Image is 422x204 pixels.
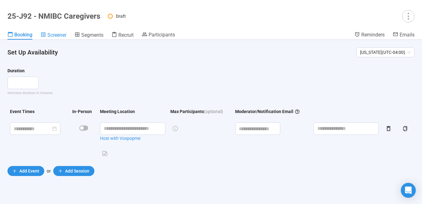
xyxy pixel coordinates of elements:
span: Add Session [65,168,89,174]
span: Booking [14,32,32,38]
span: Add Event [19,168,39,174]
span: plus [58,169,63,173]
a: Participants [142,31,175,39]
span: (optional) [204,108,223,115]
a: Booking [7,31,32,40]
div: In-Person [72,108,92,115]
span: plus [12,169,17,173]
a: Recruit [111,31,134,40]
span: copy [403,126,408,131]
div: Meeting Location [100,108,135,115]
button: copy [400,124,410,134]
button: more [402,10,415,22]
div: Open Intercom Messenger [401,183,416,198]
a: Reminders [354,31,385,39]
h1: 25-J92 - NMIBC Caregivers [7,12,100,21]
button: plusAdd Event [7,166,44,176]
span: Segments [81,32,103,38]
span: Reminders [361,32,385,38]
span: Emails [400,32,415,38]
span: Recruit [118,32,134,38]
span: Participants [149,32,175,38]
div: Interview duration in minutes [7,90,415,96]
div: Duration [7,67,25,74]
h4: Set Up Availability [7,48,351,57]
span: Screener [47,32,66,38]
div: Moderator/Notification Email [235,108,300,115]
span: Draft [116,14,126,19]
a: Emails [393,31,415,39]
div: or [7,166,415,176]
div: Event Times [10,108,35,115]
a: Segments [74,31,103,40]
div: Max Participants [170,108,204,115]
span: [US_STATE] ( UTC-04:00 ) [360,48,411,57]
a: Screener [40,31,66,40]
button: plusAdd Session [53,166,94,176]
a: Host with Voxpopme [100,135,165,142]
span: more [404,12,412,20]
